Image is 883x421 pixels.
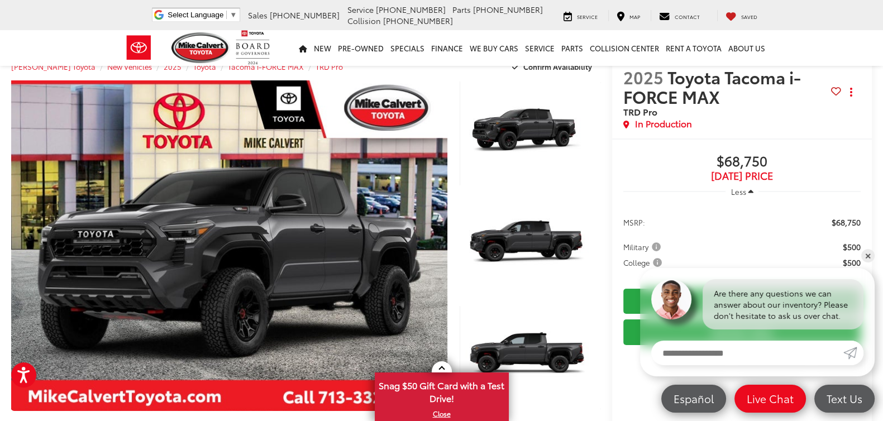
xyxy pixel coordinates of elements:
[11,80,447,411] a: Expand Photo 0
[661,385,726,413] a: Español
[623,257,666,268] button: College
[295,30,311,66] a: Home
[731,186,746,197] span: Less
[226,11,227,19] span: ​
[841,83,861,102] button: Actions
[629,13,640,20] span: Map
[623,217,645,228] span: MSRP:
[635,117,692,130] span: In Production
[248,9,268,21] span: Sales
[651,341,843,365] input: Enter your message
[717,10,766,21] a: My Saved Vehicles
[168,11,237,19] a: Select Language​
[230,11,237,19] span: ▼
[347,4,374,15] span: Service
[741,391,799,405] span: Live Chat
[458,79,603,188] img: 2025 Toyota Tacoma i-FORCE MAX TRD Pro
[555,10,606,21] a: Service
[168,11,223,19] span: Select Language
[726,181,759,202] button: Less
[387,30,428,66] a: Specials
[107,61,152,71] a: New Vehicles
[725,30,769,66] a: About Us
[651,279,691,319] img: Agent profile photo
[814,385,875,413] a: Text Us
[734,385,806,413] a: Live Chat
[623,154,861,170] span: $68,750
[849,88,852,97] span: dropdown dots
[460,305,601,411] a: Expand Photo 3
[623,257,664,268] span: College
[311,30,335,66] a: New
[662,30,725,66] a: Rent a Toyota
[164,61,182,71] a: 2025
[523,61,592,71] span: Confirm Availability
[623,241,663,252] span: Military
[608,10,648,21] a: Map
[675,13,700,20] span: Contact
[821,391,868,405] span: Text Us
[506,57,602,76] button: Confirm Availability
[383,15,453,26] span: [PHONE_NUMBER]
[741,13,757,20] span: Saved
[316,61,343,71] a: TRD Pro
[466,30,522,66] a: WE BUY CARS
[623,241,665,252] button: Military
[376,4,446,15] span: [PHONE_NUMBER]
[460,193,601,299] a: Expand Photo 2
[335,30,387,66] a: Pre-Owned
[347,15,381,26] span: Collision
[577,13,598,20] span: Service
[623,289,861,314] a: Check Availability
[473,4,543,15] span: [PHONE_NUMBER]
[522,30,558,66] a: Service
[623,65,801,108] span: Toyota Tacoma i-FORCE MAX
[703,279,863,329] div: Are there any questions we can answer about our inventory? Please don't hesitate to ask us over c...
[7,79,451,413] img: 2025 Toyota Tacoma i-FORCE MAX TRD Pro
[118,30,160,66] img: Toyota
[428,30,466,66] a: Finance
[832,217,861,228] span: $68,750
[623,105,657,118] span: TRD Pro
[843,257,861,268] span: $500
[171,32,231,63] img: Mike Calvert Toyota
[586,30,662,66] a: Collision Center
[270,9,340,21] span: [PHONE_NUMBER]
[452,4,471,15] span: Parts
[458,304,603,412] img: 2025 Toyota Tacoma i-FORCE MAX TRD Pro
[458,192,603,300] img: 2025 Toyota Tacoma i-FORCE MAX TRD Pro
[623,65,664,89] span: 2025
[193,61,216,71] a: Toyota
[843,241,861,252] span: $500
[668,391,719,405] span: Español
[558,30,586,66] a: Parts
[623,319,861,345] a: Instant Deal
[228,61,304,71] a: Tacoma i-FORCE MAX
[843,341,863,365] a: Submit
[460,80,601,186] a: Expand Photo 1
[376,374,508,408] span: Snag $50 Gift Card with a Test Drive!
[623,170,861,181] span: [DATE] PRICE
[11,61,96,71] a: [PERSON_NAME] Toyota
[651,10,708,21] a: Contact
